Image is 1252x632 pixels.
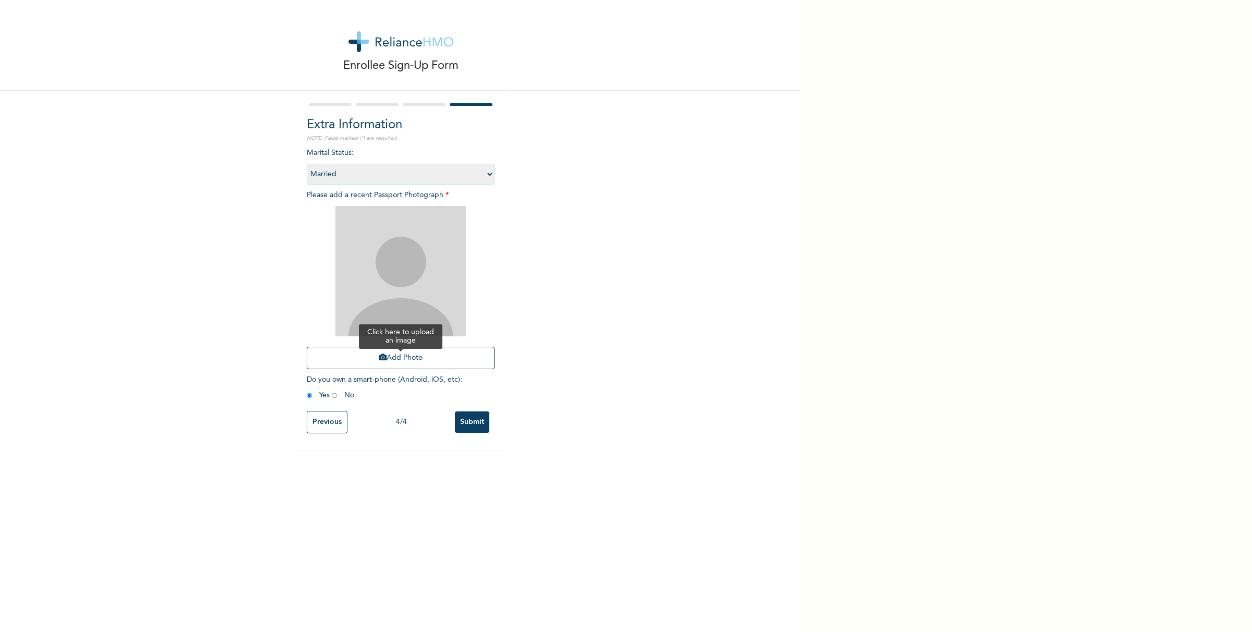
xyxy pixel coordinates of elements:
[307,411,347,433] input: Previous
[347,417,455,428] div: 4 / 4
[307,347,495,369] button: Add Photo
[348,31,453,52] img: logo
[307,149,495,178] span: Marital Status :
[307,191,495,374] span: Please add a recent Passport Photograph
[455,411,489,433] input: Submit
[307,376,462,399] span: Do you own a smart-phone (Android, iOS, etc) : Yes No
[343,57,459,75] p: Enrollee Sign-Up Form
[307,135,495,142] p: NOTE: Fields marked (*) are required
[307,116,495,135] h2: Extra Information
[335,206,466,336] img: Crop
